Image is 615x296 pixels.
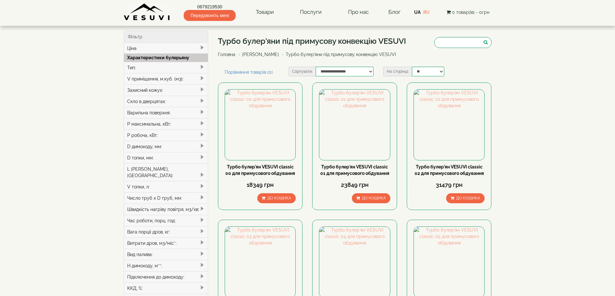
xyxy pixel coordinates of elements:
[388,9,401,15] a: Блог
[124,163,208,181] div: L [PERSON_NAME], [GEOGRAPHIC_DATA]:
[293,5,328,20] a: Послуги
[414,181,485,189] div: 31479 грн
[218,37,406,45] h1: Турбо булер'яни під примусову конвекцію VESUVI
[124,53,208,62] div: Характеристики булерьяну
[319,90,390,160] img: Турбо булер'ян VESUVI classic 01 для примусового обдування
[423,10,430,15] a: RU
[414,10,421,15] a: UA
[445,9,491,16] button: 0 товар(ів) - 0грн
[184,4,236,10] a: 0679219530
[124,192,208,204] div: Число труб x D труб, мм:
[124,118,208,129] div: P максимальна, кВт:
[267,196,291,200] span: До кошика
[124,271,208,282] div: Підключення до димоходу:
[184,10,236,21] span: Передзвоніть мені
[124,96,208,107] div: Скло в дверцятах:
[218,67,280,78] a: Порівняння товарів (0)
[225,164,295,176] a: Турбо булер'ян VESUVI classic 00 для примусового обдування
[225,181,296,189] div: 18349 грн
[124,107,208,118] div: Варильна поверхня:
[124,215,208,226] div: Час роботи, порц. год:
[249,5,280,20] a: Товари
[124,62,208,73] div: Тип:
[342,5,375,20] a: Про нас
[280,51,396,58] li: Турбо булер'яни під примусову конвекцію VESUVI
[124,129,208,141] div: P робоча, кВт:
[124,282,208,294] div: ККД, %:
[124,249,208,260] div: Вид палива:
[242,52,279,57] a: [PERSON_NAME]
[124,152,208,163] div: D топки, мм:
[257,193,296,203] button: До кошика
[124,141,208,152] div: D димоходу, мм:
[124,226,208,237] div: Вага порції дров, кг:
[352,193,390,203] button: До кошика
[124,260,208,271] div: H димоходу, м**:
[383,67,412,76] label: На сторінці:
[124,73,208,84] div: V приміщення, м.куб. (м3):
[414,90,484,160] img: Турбо булер'ян VESUVI classic 02 для примусового обдування
[456,196,480,200] span: До кошика
[289,67,316,76] label: Сортувати:
[124,237,208,249] div: Витрати дров, м3/міс*:
[124,181,208,192] div: V топки, л:
[124,3,170,21] img: Завод VESUVI
[452,10,489,15] span: 0 товар(ів) - 0грн
[218,52,235,57] a: Головна
[124,31,208,43] div: Фільтр
[124,204,208,215] div: Швидкість нагріву повітря, м3/хв:
[124,84,208,96] div: Захисний кожух:
[225,90,295,160] img: Турбо булер'ян VESUVI classic 00 для примусового обдування
[319,181,390,189] div: 23849 грн
[446,193,485,203] button: До кошика
[124,43,208,54] div: Ціна
[362,196,386,200] span: До кошика
[415,164,484,176] a: Турбо булер'ян VESUVI classic 02 для примусового обдування
[320,164,389,176] a: Турбо булер'ян VESUVI classic 01 для примусового обдування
